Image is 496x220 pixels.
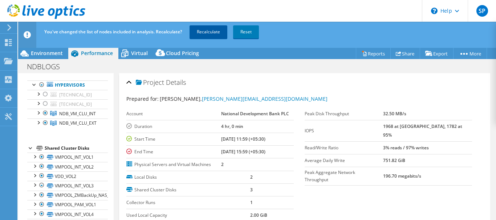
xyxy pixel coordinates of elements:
a: VMPOOL_INT_VOL3 [27,181,108,190]
span: [PERSON_NAME], [160,95,328,102]
div: Shared Cluster Disks [45,144,108,153]
span: [TECHNICAL_ID] [59,92,92,98]
span: Performance [81,50,113,57]
b: 4 hr, 0 min [221,123,243,129]
a: [TECHNICAL_ID] [27,90,108,99]
b: 3 [250,187,253,193]
b: 3% reads / 97% writes [383,145,429,151]
a: VMPOOL_INT_VOL2 [27,162,108,171]
label: Used Local Capacity [126,212,250,219]
label: Peak Disk Throughput [305,110,383,117]
label: Shared Cluster Disks [126,186,250,194]
label: Read/Write Ratio [305,144,383,151]
label: Start Time [126,136,221,143]
a: Share [390,48,420,59]
span: Cloud Pricing [166,50,199,57]
span: Project [136,79,164,86]
span: [TECHNICAL_ID] [59,101,92,107]
a: Reset [233,25,259,38]
b: 1 [250,199,253,206]
a: [PERSON_NAME][EMAIL_ADDRESS][DOMAIN_NAME] [202,95,328,102]
label: IOPS [305,127,383,134]
span: SP [476,5,488,17]
label: Peak Aggregate Network Throughput [305,169,383,183]
a: More [453,48,487,59]
a: Export [420,48,454,59]
a: VMPOOL_ZMBackUp_NAS_VOL1 [27,191,108,200]
a: Recalculate [190,25,227,38]
a: Reports [356,48,391,59]
label: Account [126,110,221,117]
b: [DATE] 15:59 (+05:30) [221,149,265,155]
span: NDB_VM_CLU_INT [59,111,96,117]
label: Collector Runs [126,199,250,206]
b: 2.00 GiB [250,212,267,218]
label: Physical Servers and Virtual Machines [126,161,221,168]
b: 32.50 MB/s [383,111,406,117]
label: Average Daily Write [305,157,383,164]
label: End Time [126,148,221,155]
span: You've changed the list of nodes included in analysis. Recalculate? [44,29,182,35]
a: Hypervisors [27,80,108,90]
a: VMPOOL_INT_VOL4 [27,209,108,219]
span: Details [166,78,186,87]
a: VMPOOL_INT_VOL1 [27,153,108,162]
b: 2 [221,161,224,167]
a: VMPOOL_PAM_VOL1 [27,200,108,209]
b: 2 [250,174,253,180]
b: 196.70 megabits/s [383,173,421,179]
span: NDB_VM_CLU_EXT [59,120,97,126]
label: Local Disks [126,174,250,181]
b: 1968 at [GEOGRAPHIC_DATA], 1782 at 95% [383,123,462,138]
a: [TECHNICAL_ID] [27,99,108,109]
span: Environment [31,50,63,57]
label: Prepared for: [126,95,159,102]
b: 751.82 GiB [383,157,405,163]
label: Duration [126,123,221,130]
h1: NDBLOGS [24,63,71,71]
a: VDD_VOL2 [27,171,108,181]
svg: \n [431,8,438,14]
a: NDB_VM_CLU_INT [27,109,108,118]
span: Virtual [131,50,148,57]
a: NDB_VM_CLU_EXT [27,119,108,128]
b: [DATE] 11:59 (+05:30) [221,136,265,142]
b: National Development Bank PLC [221,111,289,117]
